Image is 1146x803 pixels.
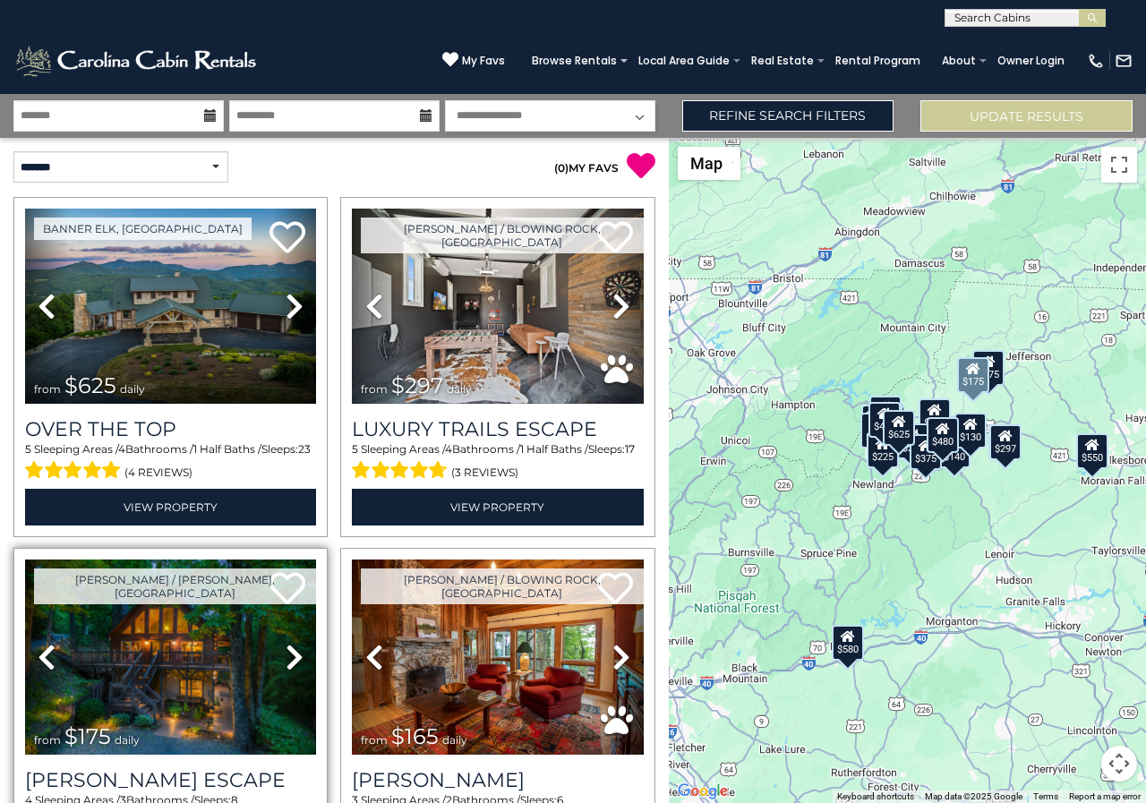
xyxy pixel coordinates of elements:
div: Sleeping Areas / Bathrooms / Sleeps: [25,441,316,484]
span: 5 [352,442,358,456]
span: Map data ©2025 Google [925,791,1022,801]
a: Rental Program [826,48,929,73]
div: $550 [1076,432,1108,468]
a: Terms (opens in new tab) [1033,791,1058,801]
span: from [34,382,61,396]
div: $130 [954,413,987,448]
img: thumbnail_168627805.jpeg [25,560,316,755]
img: thumbnail_167153549.jpeg [25,209,316,404]
a: (0)MY FAVS [554,161,619,175]
span: 0 [558,161,565,175]
span: from [361,382,388,396]
a: [PERSON_NAME] [352,768,643,792]
div: $125 [869,395,902,431]
a: Report a map error [1069,791,1141,801]
div: $225 [868,432,900,468]
span: 4 [445,442,452,456]
span: ( ) [554,161,569,175]
div: $580 [833,624,865,660]
a: [PERSON_NAME] / Blowing Rock, [GEOGRAPHIC_DATA] [361,218,643,253]
span: 4 [118,442,125,456]
a: Open this area in Google Maps (opens a new window) [673,780,732,803]
img: thumbnail_163277858.jpeg [352,560,643,755]
a: Local Area Guide [629,48,739,73]
a: About [933,48,985,73]
img: Google [673,780,732,803]
span: $625 [64,372,116,398]
h3: Todd Escape [25,768,316,792]
a: Over The Top [25,417,316,441]
button: Change map style [678,147,740,180]
span: 23 [298,442,311,456]
a: Luxury Trails Escape [352,417,643,441]
a: [PERSON_NAME] Escape [25,768,316,792]
span: daily [447,382,472,396]
span: from [361,733,388,747]
a: View Property [25,489,316,525]
img: White-1-2.png [13,43,261,79]
div: $297 [990,424,1022,460]
div: $140 [938,431,971,467]
a: Refine Search Filters [682,100,894,132]
span: My Favs [462,53,505,69]
a: [PERSON_NAME] / Blowing Rock, [GEOGRAPHIC_DATA] [361,568,643,604]
a: View Property [352,489,643,525]
span: daily [120,382,145,396]
span: 5 [25,442,31,456]
div: $230 [861,412,894,448]
div: $480 [927,416,959,452]
button: Map camera controls [1101,746,1137,782]
h3: Azalea Hill [352,768,643,792]
span: from [34,733,61,747]
span: daily [115,733,140,747]
span: daily [442,733,467,747]
button: Toggle fullscreen view [1101,147,1137,183]
span: (4 reviews) [124,461,192,484]
span: 1 Half Baths / [193,442,261,456]
button: Update Results [920,100,1133,132]
span: 17 [625,442,635,456]
a: Banner Elk, [GEOGRAPHIC_DATA] [34,218,252,240]
a: [PERSON_NAME] / [PERSON_NAME], [GEOGRAPHIC_DATA] [34,568,316,604]
div: $175 [957,357,989,393]
span: $297 [391,372,443,398]
div: $375 [911,433,943,469]
a: Owner Login [988,48,1073,73]
div: $175 [972,349,1005,385]
div: $625 [883,410,915,446]
a: Browse Rentals [523,48,626,73]
a: Real Estate [742,48,823,73]
a: Add to favorites [269,219,305,258]
span: 1 Half Baths / [520,442,588,456]
span: $175 [64,723,111,749]
img: phone-regular-white.png [1087,52,1105,70]
span: (3 reviews) [451,461,518,484]
div: $349 [919,398,951,434]
div: $425 [868,401,901,437]
a: My Favs [442,51,505,70]
span: $165 [391,723,439,749]
img: thumbnail_168695603.jpeg [352,209,643,404]
button: Keyboard shortcuts [837,790,914,803]
span: Map [690,154,723,173]
div: Sleeping Areas / Bathrooms / Sleeps: [352,441,643,484]
img: mail-regular-white.png [1115,52,1133,70]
